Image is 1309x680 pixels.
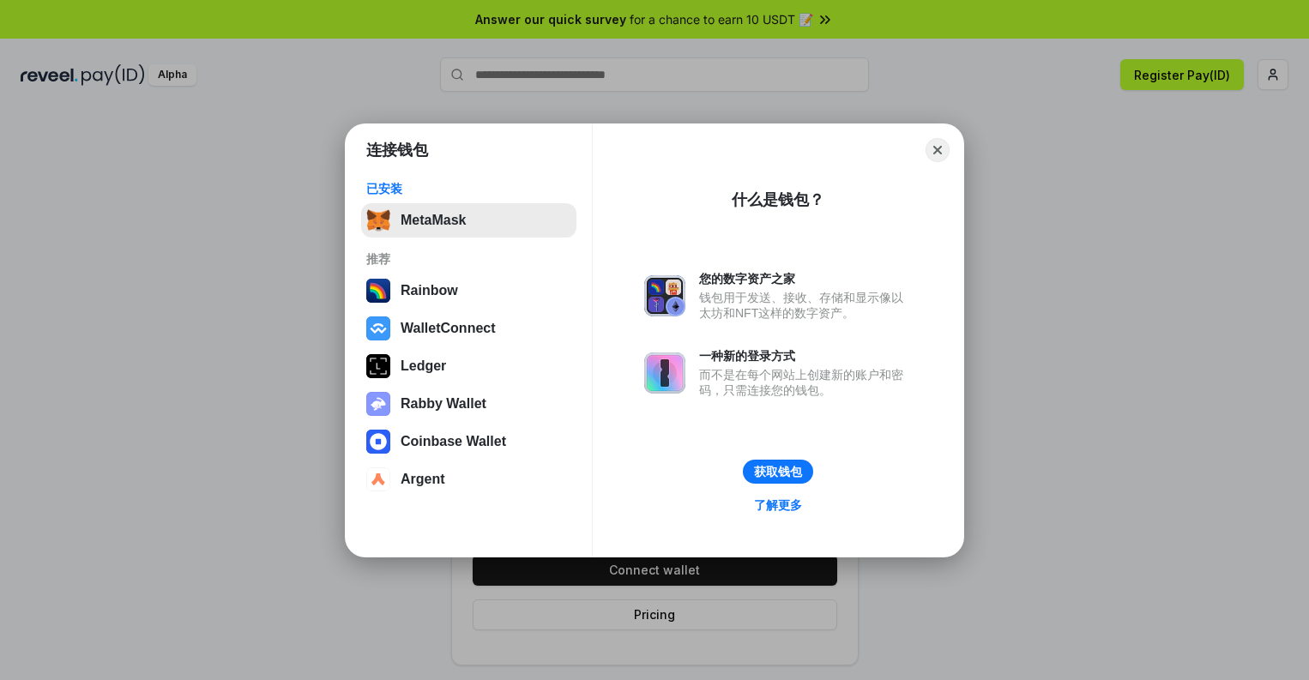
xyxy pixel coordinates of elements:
img: svg+xml,%3Csvg%20xmlns%3D%22http%3A%2F%2Fwww.w3.org%2F2000%2Fsvg%22%20fill%3D%22none%22%20viewBox... [366,392,390,416]
div: Coinbase Wallet [401,434,506,449]
img: svg+xml,%3Csvg%20width%3D%22120%22%20height%3D%22120%22%20viewBox%3D%220%200%20120%20120%22%20fil... [366,279,390,303]
div: 您的数字资产之家 [699,271,912,286]
div: Argent [401,472,445,487]
div: 什么是钱包？ [732,190,824,210]
img: svg+xml,%3Csvg%20width%3D%2228%22%20height%3D%2228%22%20viewBox%3D%220%200%2028%2028%22%20fill%3D... [366,430,390,454]
div: 而不是在每个网站上创建新的账户和密码，只需连接您的钱包。 [699,367,912,398]
div: MetaMask [401,213,466,228]
div: 一种新的登录方式 [699,348,912,364]
div: 钱包用于发送、接收、存储和显示像以太坊和NFT这样的数字资产。 [699,290,912,321]
img: svg+xml,%3Csvg%20width%3D%2228%22%20height%3D%2228%22%20viewBox%3D%220%200%2028%2028%22%20fill%3D... [366,316,390,340]
img: svg+xml,%3Csvg%20xmlns%3D%22http%3A%2F%2Fwww.w3.org%2F2000%2Fsvg%22%20width%3D%2228%22%20height%3... [366,354,390,378]
div: Rainbow [401,283,458,298]
img: svg+xml,%3Csvg%20width%3D%2228%22%20height%3D%2228%22%20viewBox%3D%220%200%2028%2028%22%20fill%3D... [366,467,390,491]
button: 获取钱包 [743,460,813,484]
button: Rainbow [361,274,576,308]
a: 了解更多 [744,494,812,516]
div: Rabby Wallet [401,396,486,412]
h1: 连接钱包 [366,140,428,160]
div: 推荐 [366,251,571,267]
button: Ledger [361,349,576,383]
div: 已安装 [366,181,571,196]
button: Argent [361,462,576,496]
button: Coinbase Wallet [361,424,576,459]
div: Ledger [401,358,446,374]
img: svg+xml,%3Csvg%20xmlns%3D%22http%3A%2F%2Fwww.w3.org%2F2000%2Fsvg%22%20fill%3D%22none%22%20viewBox... [644,275,685,316]
div: 获取钱包 [754,464,802,479]
button: WalletConnect [361,311,576,346]
button: Close [926,138,950,162]
button: Rabby Wallet [361,387,576,421]
div: 了解更多 [754,497,802,513]
div: WalletConnect [401,321,496,336]
img: svg+xml,%3Csvg%20fill%3D%22none%22%20height%3D%2233%22%20viewBox%3D%220%200%2035%2033%22%20width%... [366,208,390,232]
button: MetaMask [361,203,576,238]
img: svg+xml,%3Csvg%20xmlns%3D%22http%3A%2F%2Fwww.w3.org%2F2000%2Fsvg%22%20fill%3D%22none%22%20viewBox... [644,352,685,394]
